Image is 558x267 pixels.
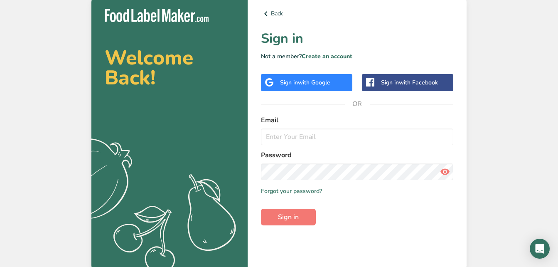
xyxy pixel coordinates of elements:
[261,52,453,61] p: Not a member?
[261,129,453,145] input: Enter Your Email
[261,115,453,125] label: Email
[261,150,453,160] label: Password
[381,78,438,87] div: Sign in
[302,52,352,60] a: Create an account
[261,209,316,225] button: Sign in
[345,91,370,116] span: OR
[399,79,438,87] span: with Facebook
[261,187,322,195] a: Forgot your password?
[298,79,330,87] span: with Google
[105,9,209,22] img: Food Label Maker
[280,78,330,87] div: Sign in
[105,48,234,88] h2: Welcome Back!
[278,212,299,222] span: Sign in
[261,29,453,49] h1: Sign in
[530,239,550,259] div: Open Intercom Messenger
[261,9,453,19] a: Back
